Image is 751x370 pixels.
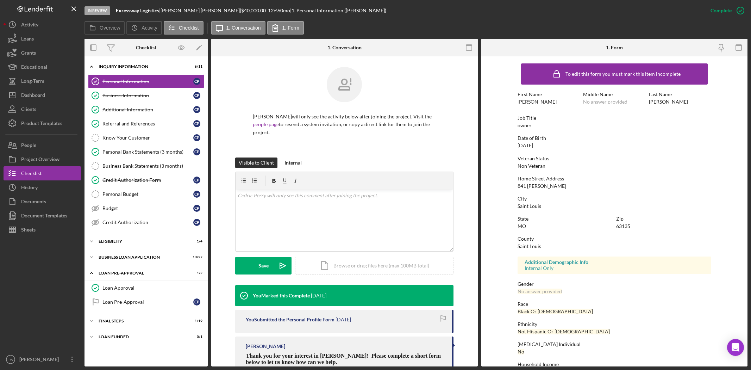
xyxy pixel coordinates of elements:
div: 841 [PERSON_NAME] [518,183,566,189]
div: LOAN FUNDED [99,335,185,339]
div: Grants [21,46,36,62]
div: [MEDICAL_DATA] Individual [518,341,711,347]
button: History [4,180,81,195]
button: Visible to Client [235,158,277,168]
div: Loan Approval [102,285,204,291]
a: Business InformationCP [88,88,204,103]
div: You Submitted the Personal Profile Form [246,317,334,322]
div: Clients [21,102,36,118]
div: C P [193,78,200,85]
div: In Review [85,6,110,15]
div: Checklist [136,45,156,50]
a: Sheets [4,223,81,237]
div: 60 mo [277,8,290,13]
div: [PERSON_NAME] [18,352,63,368]
div: Additional Information [102,107,193,112]
div: 1 / 2 [190,271,202,275]
button: 1. Conversation [211,21,265,35]
div: Business Information [102,93,193,98]
div: [PERSON_NAME] [246,344,285,349]
button: Internal [281,158,305,168]
a: Know Your CustomerCP [88,131,204,145]
button: Long-Term [4,74,81,88]
div: Race [518,301,711,307]
div: 63135 [616,223,630,229]
div: [PERSON_NAME] [518,99,557,105]
div: C P [193,177,200,184]
a: Personal BudgetCP [88,187,204,201]
div: BUSINESS LOAN APPLICATION [99,255,185,259]
a: People [4,138,81,152]
a: Clients [4,102,81,116]
div: Personal Budget [102,191,193,197]
div: ELIGIBILITY [99,239,185,243]
div: 1. Form [606,45,623,50]
div: Veteran Status [518,156,711,161]
div: Loan Pre-Approval [102,299,193,305]
div: C P [193,134,200,141]
button: Educational [4,60,81,74]
button: Project Overview [4,152,81,166]
div: C P [193,298,200,306]
a: Grants [4,46,81,60]
div: Home Street Address [518,176,711,181]
time: 2025-08-18 16:16 [336,317,351,322]
button: Activity [4,18,81,32]
div: Date of Birth [518,135,711,141]
a: Documents [4,195,81,209]
button: Activity [126,21,162,35]
div: You Marked this Complete [253,293,310,298]
div: Ethnicity [518,321,711,327]
div: C P [193,191,200,198]
div: | [116,8,161,13]
div: Zip [616,216,711,222]
div: Job Title [518,115,711,121]
div: Document Templates [21,209,67,224]
div: [PERSON_NAME] [649,99,688,105]
div: Open Intercom Messenger [727,339,744,356]
a: Credit AuthorizationCP [88,215,204,229]
div: FINAL STEPS [99,319,185,323]
div: Know Your Customer [102,135,193,141]
div: Internal Only [525,265,704,271]
label: Checklist [179,25,199,31]
div: 12 % [268,8,277,13]
div: 10 / 27 [190,255,202,259]
div: To edit this form you must mark this item incomplete [565,71,681,77]
div: Saint Louis [518,243,541,249]
button: 1. Form [267,21,304,35]
div: Last Name [649,92,711,97]
div: Internal [284,158,302,168]
b: Exressway Logistics [116,7,159,13]
button: Save [235,257,292,275]
div: Credit Authorization [102,220,193,225]
label: Activity [142,25,157,31]
div: Referral and References [102,121,193,127]
button: TW[PERSON_NAME] [4,352,81,366]
div: INQUIRY INFORMATION [99,64,185,69]
div: Black Or [DEMOGRAPHIC_DATA] [518,309,593,314]
div: No answer provided [583,99,627,105]
label: Overview [100,25,120,31]
button: Complete [703,4,747,18]
div: Loans [21,32,34,48]
div: C P [193,148,200,155]
a: people page [253,121,279,127]
div: C P [193,205,200,212]
label: 1. Conversation [226,25,261,31]
div: Non Veteran [518,163,545,169]
time: 2025-08-18 16:16 [311,293,326,298]
div: History [21,180,38,196]
div: Saint Louis [518,203,541,209]
button: Document Templates [4,209,81,223]
div: 6 / 11 [190,64,202,69]
div: C P [193,219,200,226]
a: Loans [4,32,81,46]
div: No answer provided [518,289,562,294]
div: Complete [711,4,732,18]
div: No [518,349,524,354]
a: Dashboard [4,88,81,102]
